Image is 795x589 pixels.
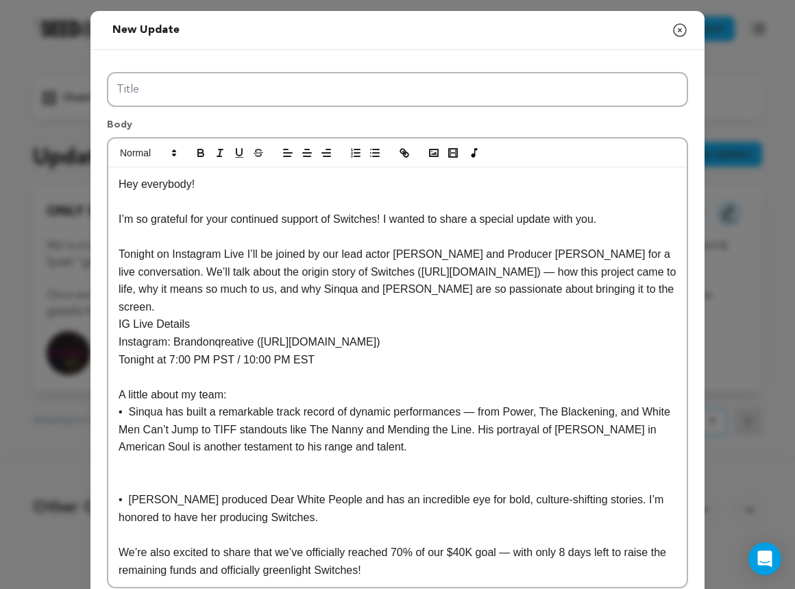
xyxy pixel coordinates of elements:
p: IG Live Details [119,315,676,333]
span: New update [112,25,180,36]
p: • [PERSON_NAME] produced Dear White People and has an incredible eye for bold, culture-shifting s... [119,491,676,526]
p: I’m so grateful for your continued support of Switches! I wanted to share a special update with you. [119,211,676,228]
p: Tonight at 7:00 PM PST / 10:00 PM EST [119,351,676,369]
input: Title [107,72,688,107]
p: Tonight on Instagram Live I’ll be joined by our lead actor [PERSON_NAME] and Producer [PERSON_NAM... [119,245,676,315]
p: Body [107,118,688,137]
div: Open Intercom Messenger [748,542,781,575]
p: Hey everybody! [119,176,676,193]
p: A little about my team: [119,386,676,404]
p: • Sinqua has built a remarkable track record of dynamic performances — from Power, The Blackening... [119,403,676,456]
p: We’re also excited to share that we’ve officially reached 70% of our $40K goal — with only 8 days... [119,544,676,579]
p: Instagram: Brandonqreative ([URL][DOMAIN_NAME]) [119,333,676,351]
